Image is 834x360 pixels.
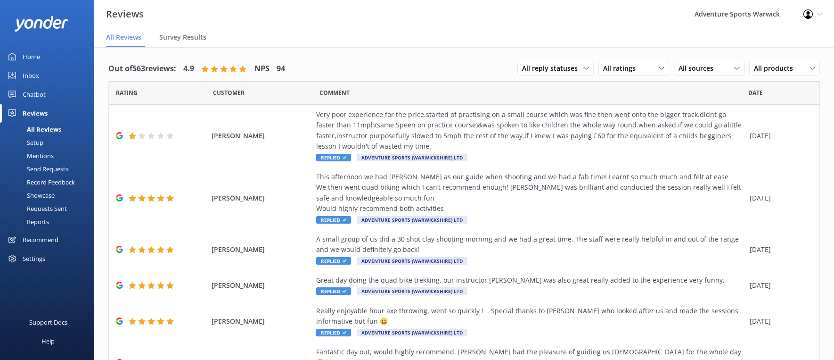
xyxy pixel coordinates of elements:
[23,249,45,268] div: Settings
[357,329,467,336] span: Adventure Sports (Warwickshire) Ltd
[212,280,312,291] span: [PERSON_NAME]
[212,316,312,327] span: [PERSON_NAME]
[316,234,745,255] div: A small group of us did a 30 shot clay shooting morning and we had a great time. The staff were r...
[29,313,67,332] div: Support Docs
[357,257,467,265] span: Adventure Sports (Warwickshire) Ltd
[6,215,49,228] div: Reports
[6,189,94,202] a: Showcase
[6,136,94,149] a: Setup
[23,47,40,66] div: Home
[23,230,58,249] div: Recommend
[108,63,176,75] h4: Out of 563 reviews:
[183,63,194,75] h4: 4.9
[316,306,745,327] div: Really enjoyable hour axe throwing, went so quickly ! . Special thanks to [PERSON_NAME] who looke...
[316,172,745,214] div: This afternoon we had [PERSON_NAME] as our guide when shooting and we had a fab time! Learnt so m...
[679,63,719,74] span: All sources
[212,193,312,203] span: [PERSON_NAME]
[316,287,351,295] span: Replied
[316,275,745,285] div: Great day doing the quad bike trekking, our instructor [PERSON_NAME] was also great really added ...
[316,154,351,161] span: Replied
[14,16,68,32] img: yonder-white-logo.png
[357,287,467,295] span: Adventure Sports (Warwickshire) Ltd
[6,202,94,215] a: Requests Sent
[748,88,763,97] span: Date
[106,7,144,22] h3: Reviews
[212,131,312,141] span: [PERSON_NAME]
[6,162,94,176] a: Send Requests
[750,193,808,203] div: [DATE]
[213,88,245,97] span: Date
[6,176,75,189] div: Record Feedback
[6,149,54,162] div: Mentions
[750,280,808,291] div: [DATE]
[116,88,138,97] span: Date
[319,88,350,97] span: Question
[750,316,808,327] div: [DATE]
[316,109,745,152] div: Very poor experience for the price.started of practising on a small course which was fine then we...
[6,215,94,228] a: Reports
[750,244,808,255] div: [DATE]
[316,257,351,265] span: Replied
[254,63,270,75] h4: NPS
[23,85,46,104] div: Chatbot
[522,63,583,74] span: All reply statuses
[6,123,94,136] a: All Reviews
[277,63,285,75] h4: 94
[750,131,808,141] div: [DATE]
[603,63,641,74] span: All ratings
[6,189,55,202] div: Showcase
[212,244,312,255] span: [PERSON_NAME]
[6,123,61,136] div: All Reviews
[6,176,94,189] a: Record Feedback
[159,33,206,42] span: Survey Results
[6,202,67,215] div: Requests Sent
[23,104,48,123] div: Reviews
[316,329,351,336] span: Replied
[6,149,94,162] a: Mentions
[357,216,467,224] span: Adventure Sports (Warwickshire) Ltd
[23,66,39,85] div: Inbox
[106,33,141,42] span: All Reviews
[6,136,43,149] div: Setup
[316,216,351,224] span: Replied
[41,332,55,351] div: Help
[6,162,68,176] div: Send Requests
[357,154,467,161] span: Adventure Sports (Warwickshire) Ltd
[754,63,799,74] span: All products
